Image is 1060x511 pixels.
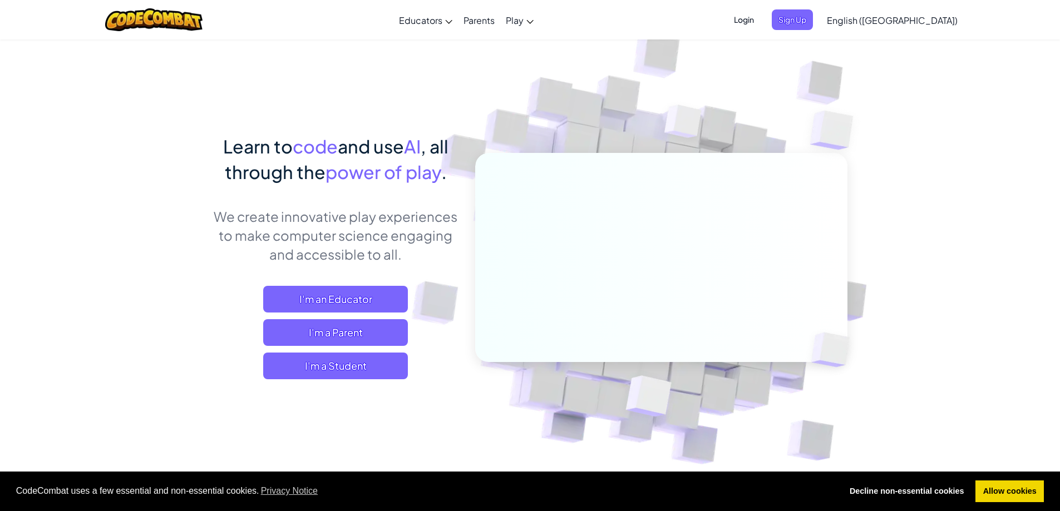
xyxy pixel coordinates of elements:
[263,353,408,379] button: I'm a Student
[506,14,524,26] span: Play
[842,480,972,503] a: deny cookies
[213,207,458,264] p: We create innovative play experiences to make computer science engaging and accessible to all.
[458,5,500,35] a: Parents
[975,480,1044,503] a: allow cookies
[727,9,761,30] button: Login
[827,14,958,26] span: English ([GEOGRAPHIC_DATA])
[259,483,320,499] a: learn more about cookies
[404,135,421,157] span: AI
[16,483,834,499] span: CodeCombat uses a few essential and non-essential cookies.
[326,161,441,183] span: power of play
[788,83,884,177] img: Overlap cubes
[792,309,876,390] img: Overlap cubes
[500,5,539,35] a: Play
[263,319,408,346] a: I'm a Parent
[399,14,442,26] span: Educators
[441,161,447,183] span: .
[263,286,408,312] a: I'm an Educator
[393,5,458,35] a: Educators
[338,135,404,157] span: and use
[598,352,698,444] img: Overlap cubes
[293,135,338,157] span: code
[105,8,203,31] img: CodeCombat logo
[223,135,293,157] span: Learn to
[772,9,813,30] button: Sign Up
[643,83,723,166] img: Overlap cubes
[821,5,963,35] a: English ([GEOGRAPHIC_DATA])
